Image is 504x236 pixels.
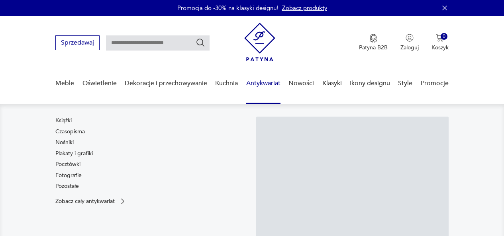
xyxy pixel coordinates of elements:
a: Zobacz produkty [282,4,327,12]
a: Plakaty i grafiki [55,150,93,158]
a: Pocztówki [55,160,80,168]
button: Sprzedawaj [55,35,100,50]
a: Promocje [421,68,449,99]
a: Nowości [288,68,314,99]
a: Czasopisma [55,128,85,136]
a: Ikony designu [350,68,390,99]
p: Promocja do -30% na klasyki designu! [177,4,278,12]
a: Kuchnia [215,68,238,99]
p: Patyna B2B [359,44,388,51]
a: Pozostałe [55,182,79,190]
img: Patyna - sklep z meblami i dekoracjami vintage [244,23,275,61]
a: Antykwariat [246,68,280,99]
a: Meble [55,68,74,99]
img: Ikonka użytkownika [406,34,414,42]
a: Fotografie [55,172,82,179]
p: Zaloguj [400,44,419,51]
button: 0Koszyk [431,34,449,51]
button: Patyna B2B [359,34,388,51]
button: Zaloguj [400,34,419,51]
a: Nośniki [55,138,74,146]
a: Dekoracje i przechowywanie [125,68,207,99]
a: Sprzedawaj [55,41,100,46]
button: Szukaj [196,38,205,47]
img: Ikona medalu [369,34,377,43]
div: 0 [441,33,447,40]
a: Ikona medaluPatyna B2B [359,34,388,51]
a: Klasyki [322,68,342,99]
img: Ikona koszyka [436,34,444,42]
p: Zobacz cały antykwariat [55,199,115,204]
p: Koszyk [431,44,449,51]
a: Książki [55,117,72,125]
a: Oświetlenie [82,68,117,99]
a: Style [398,68,412,99]
a: Zobacz cały antykwariat [55,197,127,205]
